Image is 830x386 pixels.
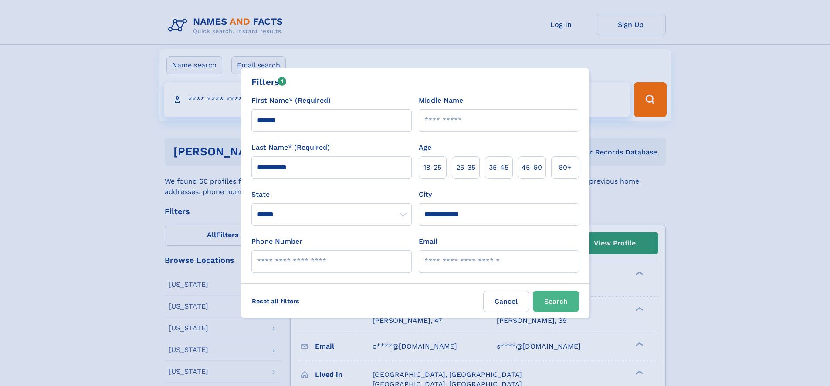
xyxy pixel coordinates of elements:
span: 25‑35 [456,162,475,173]
button: Search [533,291,579,312]
label: Last Name* (Required) [251,142,330,153]
label: Age [419,142,431,153]
span: 60+ [559,162,572,173]
label: City [419,189,432,200]
label: Middle Name [419,95,463,106]
div: Filters [251,75,287,88]
label: Reset all filters [246,291,305,312]
label: Phone Number [251,236,302,247]
label: Cancel [483,291,529,312]
label: First Name* (Required) [251,95,331,106]
label: State [251,189,412,200]
span: 18‑25 [423,162,441,173]
span: 35‑45 [489,162,508,173]
span: 45‑60 [522,162,542,173]
label: Email [419,236,437,247]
